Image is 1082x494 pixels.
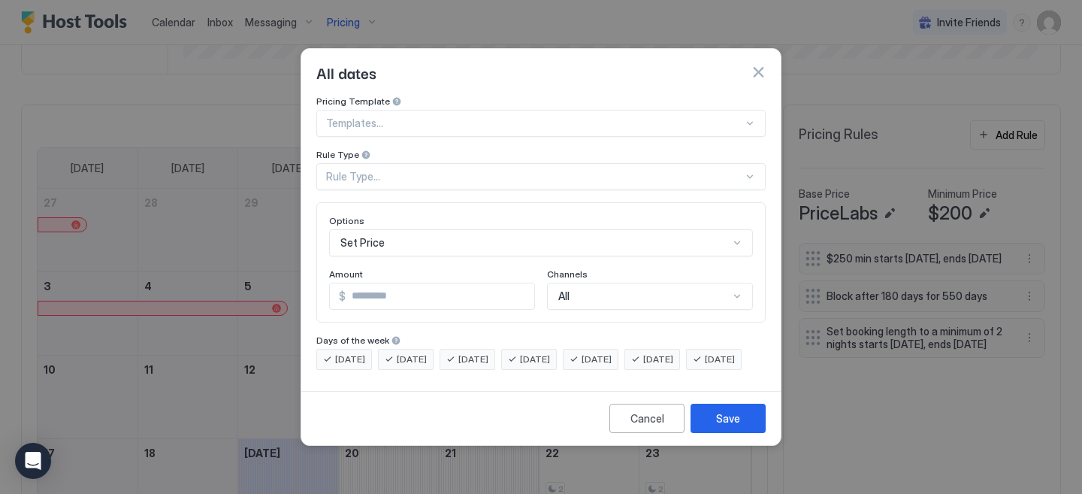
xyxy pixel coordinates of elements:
[316,95,390,107] span: Pricing Template
[716,411,740,426] div: Save
[316,61,376,83] span: All dates
[339,289,346,303] span: $
[609,404,685,433] button: Cancel
[15,443,51,479] div: Open Intercom Messenger
[329,215,364,226] span: Options
[520,353,550,366] span: [DATE]
[458,353,488,366] span: [DATE]
[691,404,766,433] button: Save
[340,236,385,250] span: Set Price
[316,335,389,346] span: Days of the week
[582,353,612,366] span: [DATE]
[558,289,570,303] span: All
[316,149,359,160] span: Rule Type
[705,353,735,366] span: [DATE]
[630,411,664,426] div: Cancel
[326,170,743,183] div: Rule Type...
[346,283,534,309] input: Input Field
[547,268,588,280] span: Channels
[397,353,427,366] span: [DATE]
[335,353,365,366] span: [DATE]
[643,353,673,366] span: [DATE]
[329,268,363,280] span: Amount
